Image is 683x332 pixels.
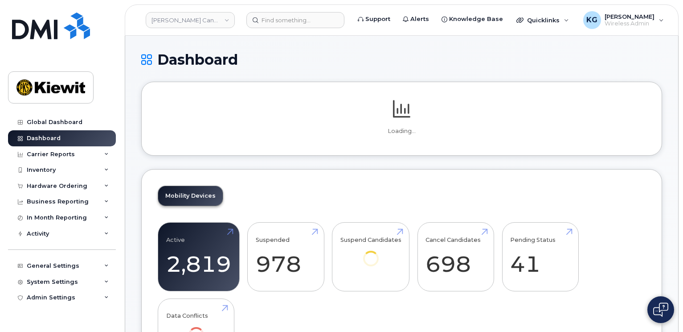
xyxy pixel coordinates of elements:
a: Cancel Candidates 698 [425,228,486,286]
h1: Dashboard [141,52,662,67]
a: Suspended 978 [256,228,316,286]
a: Suspend Candidates [340,228,401,279]
a: Active 2,819 [166,228,231,286]
img: Open chat [653,303,668,317]
a: Pending Status 41 [510,228,570,286]
p: Loading... [158,127,646,135]
a: Mobility Devices [158,186,223,206]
